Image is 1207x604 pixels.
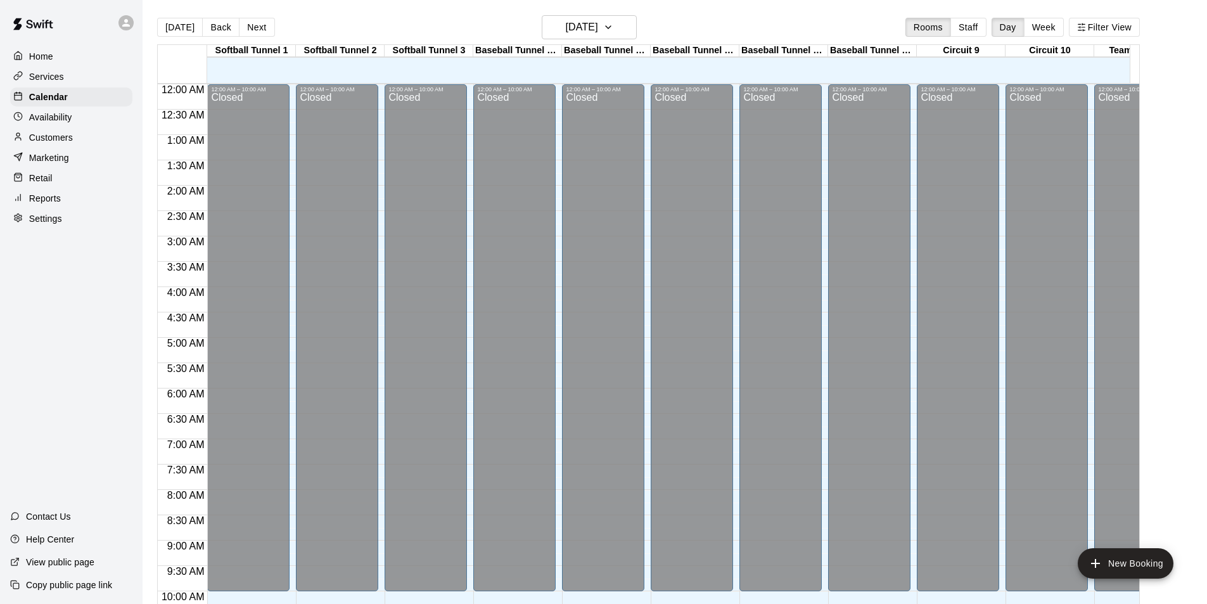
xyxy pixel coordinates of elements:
[10,128,132,147] a: Customers
[10,67,132,86] a: Services
[164,363,208,374] span: 5:30 AM
[164,287,208,298] span: 4:00 AM
[26,556,94,569] p: View public page
[10,108,132,127] a: Availability
[828,84,910,591] div: 12:00 AM – 10:00 AM: Closed
[992,18,1025,37] button: Day
[26,579,112,591] p: Copy public page link
[158,591,208,602] span: 10:00 AM
[566,18,598,36] h6: [DATE]
[905,18,951,37] button: Rooms
[164,236,208,247] span: 3:00 AM
[1098,93,1173,596] div: Closed
[164,389,208,399] span: 6:00 AM
[473,84,556,591] div: 12:00 AM – 10:00 AM: Closed
[29,111,72,124] p: Availability
[655,93,729,596] div: Closed
[10,47,132,66] a: Home
[562,45,651,57] div: Baseball Tunnel 5 (Machine)
[385,45,473,57] div: Softball Tunnel 3
[921,86,995,93] div: 12:00 AM – 10:00 AM
[566,93,641,596] div: Closed
[828,45,917,57] div: Baseball Tunnel 8 (Mound)
[832,93,907,596] div: Closed
[477,86,552,93] div: 12:00 AM – 10:00 AM
[477,93,552,596] div: Closed
[473,45,562,57] div: Baseball Tunnel 4 (Machine)
[29,131,73,144] p: Customers
[207,45,296,57] div: Softball Tunnel 1
[26,533,74,546] p: Help Center
[300,86,374,93] div: 12:00 AM – 10:00 AM
[739,84,822,591] div: 12:00 AM – 10:00 AM: Closed
[164,312,208,323] span: 4:30 AM
[26,510,71,523] p: Contact Us
[566,86,641,93] div: 12:00 AM – 10:00 AM
[1094,84,1177,591] div: 12:00 AM – 10:00 AM: Closed
[651,45,739,57] div: Baseball Tunnel 6 (Machine)
[1006,45,1094,57] div: Circuit 10
[1078,548,1173,579] button: add
[29,70,64,83] p: Services
[917,84,999,591] div: 12:00 AM – 10:00 AM: Closed
[1094,45,1183,57] div: Team Room 1
[1069,18,1140,37] button: Filter View
[651,84,733,591] div: 12:00 AM – 10:00 AM: Closed
[10,189,132,208] a: Reports
[29,212,62,225] p: Settings
[164,439,208,450] span: 7:00 AM
[296,84,378,591] div: 12:00 AM – 10:00 AM: Closed
[164,135,208,146] span: 1:00 AM
[385,84,467,591] div: 12:00 AM – 10:00 AM: Closed
[1098,86,1173,93] div: 12:00 AM – 10:00 AM
[739,45,828,57] div: Baseball Tunnel 7 (Mound/Machine)
[10,148,132,167] a: Marketing
[832,86,907,93] div: 12:00 AM – 10:00 AM
[542,15,637,39] button: [DATE]
[10,87,132,106] a: Calendar
[921,93,995,596] div: Closed
[10,169,132,188] a: Retail
[562,84,644,591] div: 12:00 AM – 10:00 AM: Closed
[211,86,286,93] div: 12:00 AM – 10:00 AM
[1009,86,1084,93] div: 12:00 AM – 10:00 AM
[164,490,208,501] span: 8:00 AM
[164,515,208,526] span: 8:30 AM
[950,18,987,37] button: Staff
[239,18,274,37] button: Next
[388,86,463,93] div: 12:00 AM – 10:00 AM
[388,93,463,596] div: Closed
[29,151,69,164] p: Marketing
[158,84,208,95] span: 12:00 AM
[29,172,53,184] p: Retail
[296,45,385,57] div: Softball Tunnel 2
[164,338,208,349] span: 5:00 AM
[207,84,290,591] div: 12:00 AM – 10:00 AM: Closed
[164,414,208,425] span: 6:30 AM
[1024,18,1064,37] button: Week
[164,541,208,551] span: 9:00 AM
[743,86,818,93] div: 12:00 AM – 10:00 AM
[164,160,208,171] span: 1:30 AM
[29,50,53,63] p: Home
[1009,93,1084,596] div: Closed
[743,93,818,596] div: Closed
[164,186,208,196] span: 2:00 AM
[300,93,374,596] div: Closed
[211,93,286,596] div: Closed
[157,18,203,37] button: [DATE]
[29,192,61,205] p: Reports
[164,465,208,475] span: 7:30 AM
[917,45,1006,57] div: Circuit 9
[202,18,239,37] button: Back
[1006,84,1088,591] div: 12:00 AM – 10:00 AM: Closed
[655,86,729,93] div: 12:00 AM – 10:00 AM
